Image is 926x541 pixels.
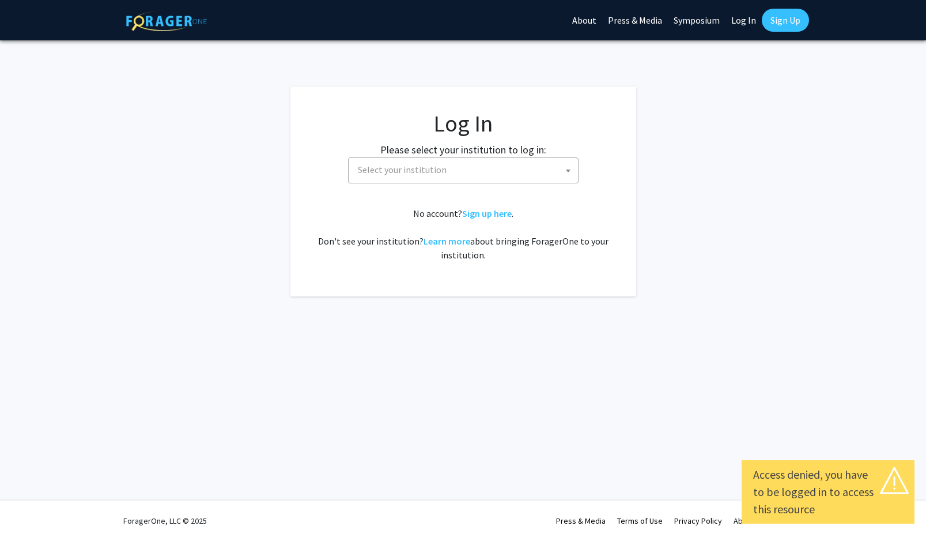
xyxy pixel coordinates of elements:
div: Access denied, you have to be logged in to access this resource [753,466,903,518]
a: Privacy Policy [674,516,722,526]
img: ForagerOne Logo [126,11,207,31]
div: No account? . Don't see your institution? about bringing ForagerOne to your institution. [313,206,613,262]
a: Terms of Use [617,516,663,526]
span: Select your institution [353,158,578,182]
a: About [734,516,754,526]
label: Please select your institution to log in: [380,142,546,157]
span: Select your institution [358,164,447,175]
a: Sign up here [462,208,512,219]
span: Select your institution [348,157,579,183]
a: Sign Up [762,9,809,32]
a: Press & Media [556,516,606,526]
a: Learn more about bringing ForagerOne to your institution [424,235,470,247]
h1: Log In [313,110,613,137]
div: ForagerOne, LLC © 2025 [123,501,207,541]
